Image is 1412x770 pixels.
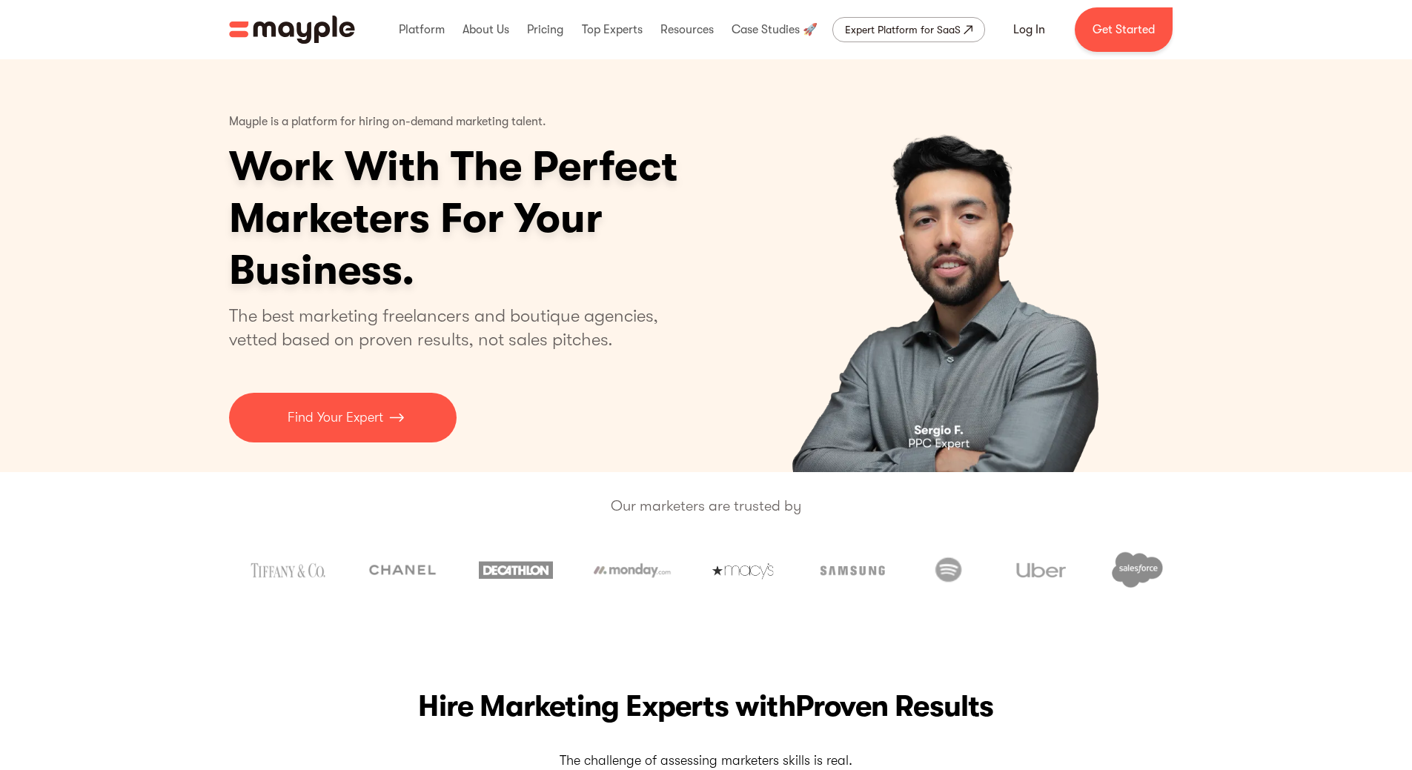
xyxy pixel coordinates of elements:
p: Find Your Expert [288,408,383,428]
p: The best marketing freelancers and boutique agencies, vetted based on proven results, not sales p... [229,304,676,351]
img: Mayple logo [229,16,355,44]
a: Expert Platform for SaaS [832,17,985,42]
p: Mayple is a platform for hiring on-demand marketing talent. [229,104,546,141]
a: Log In [995,12,1063,47]
div: Expert Platform for SaaS [845,21,961,39]
h1: Work With The Perfect Marketers For Your Business. [229,141,792,296]
h2: Hire Marketing Experts with [229,686,1184,727]
a: Find Your Expert [229,393,457,442]
a: Get Started [1075,7,1173,52]
span: Proven Results [795,689,994,723]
